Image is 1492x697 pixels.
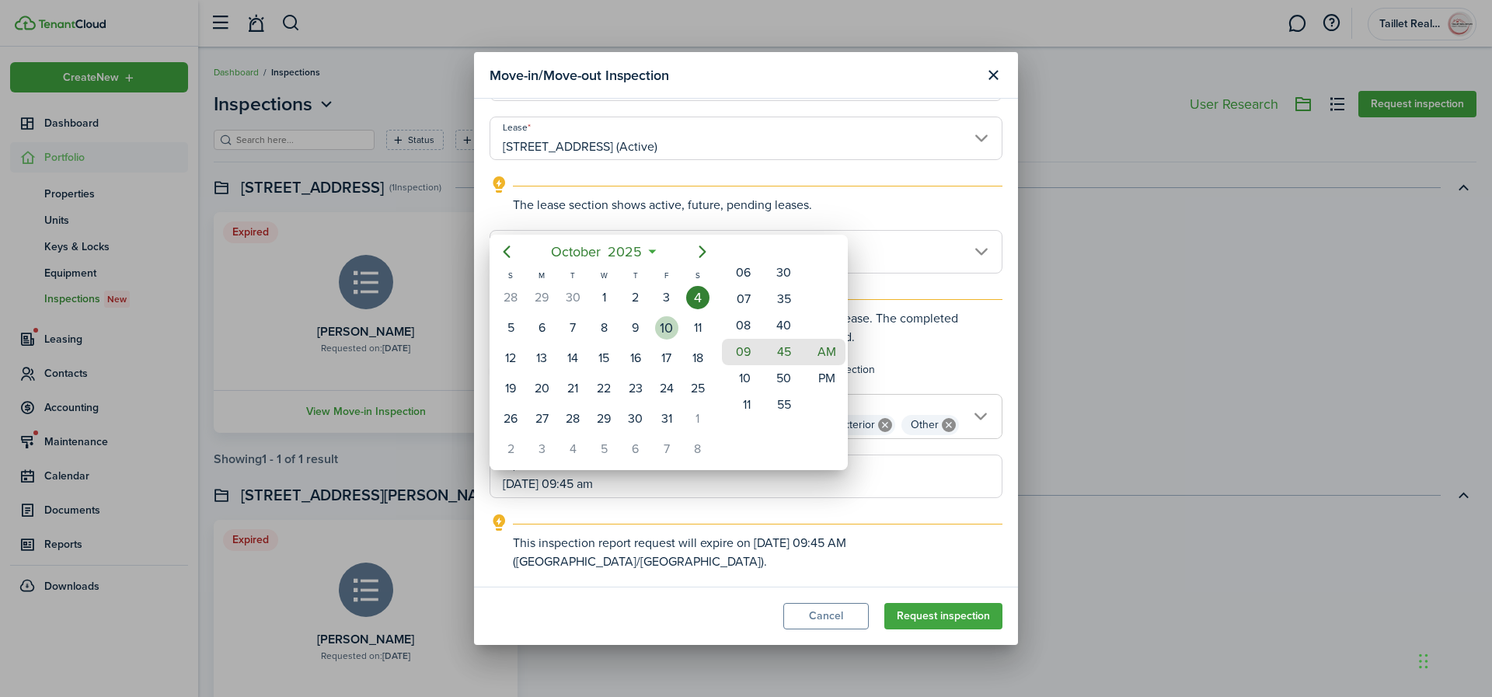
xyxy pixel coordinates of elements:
span: October [548,238,605,266]
div: Saturday, November 8, 2025 [686,437,709,461]
div: Thursday, October 16, 2025 [624,347,647,370]
div: Tuesday, October 28, 2025 [561,407,584,430]
div: M [526,269,557,282]
div: Saturday, October 18, 2025 [686,347,709,370]
mbsc-wheel-item: 06 [722,260,760,286]
div: Wednesday, October 22, 2025 [592,377,615,400]
div: Wednesday, November 5, 2025 [592,437,615,461]
div: Sunday, September 28, 2025 [499,286,522,309]
div: Thursday, November 6, 2025 [624,437,647,461]
div: Tuesday, October 14, 2025 [561,347,584,370]
div: T [557,269,588,282]
mbsc-wheel: Hour [720,257,762,447]
mbsc-wheel-item: 50 [765,365,803,392]
mbsc-wheel-item: 30 [765,260,803,286]
mbsc-wheel-item: 11 [722,392,760,418]
mbsc-button: Next page [687,236,718,267]
div: Friday, October 24, 2025 [655,377,678,400]
div: Sunday, October 12, 2025 [499,347,522,370]
div: S [682,269,713,282]
div: Saturday, October 11, 2025 [686,316,709,340]
div: Monday, October 20, 2025 [530,377,553,400]
mbsc-button: Previous page [491,236,522,267]
div: Thursday, October 2, 2025 [624,286,647,309]
div: Tuesday, October 7, 2025 [561,316,584,340]
div: Tuesday, October 21, 2025 [561,377,584,400]
mbsc-wheel-item: 40 [765,312,803,339]
div: Wednesday, October 8, 2025 [592,316,615,340]
span: 2025 [605,238,646,266]
mbsc-wheel-item: 08 [722,312,760,339]
div: Saturday, October 4, 2025 [686,286,709,309]
div: Monday, October 13, 2025 [530,347,553,370]
mbsc-wheel-item: PM [807,365,845,392]
div: Friday, October 10, 2025 [655,316,678,340]
mbsc-wheel: Minute [762,257,805,447]
div: Wednesday, October 1, 2025 [592,286,615,309]
mbsc-wheel-item: AM [807,339,845,365]
mbsc-wheel-item: 55 [765,392,803,418]
div: Sunday, November 2, 2025 [499,437,522,461]
mbsc-wheel-item: 09 [722,339,760,365]
div: Thursday, October 30, 2025 [624,407,647,430]
div: Monday, October 6, 2025 [530,316,553,340]
div: W [588,269,619,282]
div: Saturday, October 25, 2025 [686,377,709,400]
div: Monday, September 29, 2025 [530,286,553,309]
div: Friday, October 17, 2025 [655,347,678,370]
div: Tuesday, September 30, 2025 [561,286,584,309]
div: Tuesday, November 4, 2025 [561,437,584,461]
div: Wednesday, October 15, 2025 [592,347,615,370]
div: Friday, October 31, 2025 [655,407,678,430]
mbsc-wheel-item: 10 [722,365,760,392]
div: Sunday, October 26, 2025 [499,407,522,430]
div: S [495,269,526,282]
div: Thursday, October 9, 2025 [624,316,647,340]
div: Friday, November 7, 2025 [655,437,678,461]
div: Sunday, October 19, 2025 [499,377,522,400]
div: Monday, October 27, 2025 [530,407,553,430]
mbsc-wheel-item: 07 [722,286,760,312]
mbsc-button: October2025 [542,238,652,266]
div: Friday, October 3, 2025 [655,286,678,309]
mbsc-wheel-item: 45 [765,339,803,365]
div: Wednesday, October 29, 2025 [592,407,615,430]
div: Sunday, October 5, 2025 [499,316,522,340]
div: T [620,269,651,282]
mbsc-wheel-item: 35 [765,286,803,312]
div: Thursday, October 23, 2025 [624,377,647,400]
div: Saturday, November 1, 2025 [686,407,709,430]
div: F [651,269,682,282]
div: Monday, November 3, 2025 [530,437,553,461]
